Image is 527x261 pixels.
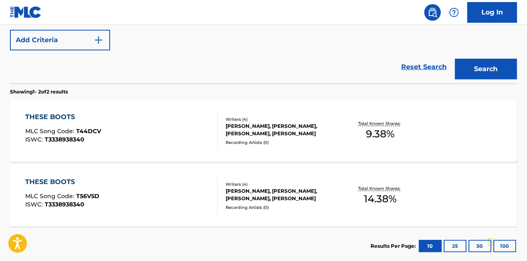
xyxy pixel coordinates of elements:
[226,181,338,187] div: Writers ( 4 )
[226,122,338,137] div: [PERSON_NAME], [PERSON_NAME], [PERSON_NAME], [PERSON_NAME]
[10,6,42,18] img: MLC Logo
[25,201,45,208] span: ISWC :
[25,127,76,135] span: MLC Song Code :
[45,201,84,208] span: T3338938340
[428,7,438,17] img: search
[226,139,338,146] div: Recording Artists ( 0 )
[10,165,517,227] a: THESE BOOTSMLC Song Code:T56V5DISWC:T3338938340Writers (4)[PERSON_NAME], [PERSON_NAME], [PERSON_N...
[359,185,403,192] p: Total Known Shares:
[444,240,467,252] button: 25
[364,192,397,206] span: 14.38 %
[226,187,338,202] div: [PERSON_NAME], [PERSON_NAME], [PERSON_NAME], [PERSON_NAME]
[25,192,76,200] span: MLC Song Code :
[371,242,418,250] p: Results Per Page:
[25,136,45,143] span: ISWC :
[226,204,338,211] div: Recording Artists ( 0 )
[469,240,491,252] button: 50
[419,240,442,252] button: 10
[10,100,517,162] a: THESE BOOTSMLC Song Code:T44DCVISWC:T3338938340Writers (4)[PERSON_NAME], [PERSON_NAME], [PERSON_N...
[10,30,110,50] button: Add Criteria
[366,127,395,141] span: 9.38 %
[424,4,441,21] a: Public Search
[226,116,338,122] div: Writers ( 4 )
[10,88,68,96] p: Showing 1 - 2 of 2 results
[449,7,459,17] img: help
[45,136,84,143] span: T3338938340
[359,120,403,127] p: Total Known Shares:
[486,221,527,261] iframe: Chat Widget
[76,192,99,200] span: T56V5D
[455,59,517,79] button: Search
[397,58,451,76] a: Reset Search
[25,112,101,122] div: THESE BOOTS
[467,2,517,23] a: Log In
[94,35,103,45] img: 9d2ae6d4665cec9f34b9.svg
[25,177,99,187] div: THESE BOOTS
[488,230,493,254] div: Drag
[76,127,101,135] span: T44DCV
[446,4,462,21] div: Help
